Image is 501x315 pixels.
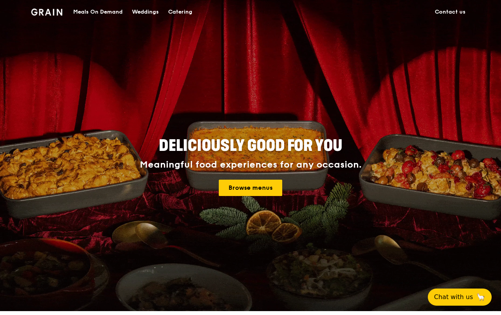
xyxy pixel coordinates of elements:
[430,0,470,24] a: Contact us
[434,292,473,302] span: Chat with us
[163,0,197,24] a: Catering
[219,180,282,196] a: Browse menus
[127,0,163,24] a: Weddings
[111,159,391,170] div: Meaningful food experiences for any occasion.
[168,0,192,24] div: Catering
[159,136,342,155] span: Deliciously good for you
[73,0,123,24] div: Meals On Demand
[428,289,492,306] button: Chat with us🦙
[132,0,159,24] div: Weddings
[476,292,485,302] span: 🦙
[31,9,63,16] img: Grain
